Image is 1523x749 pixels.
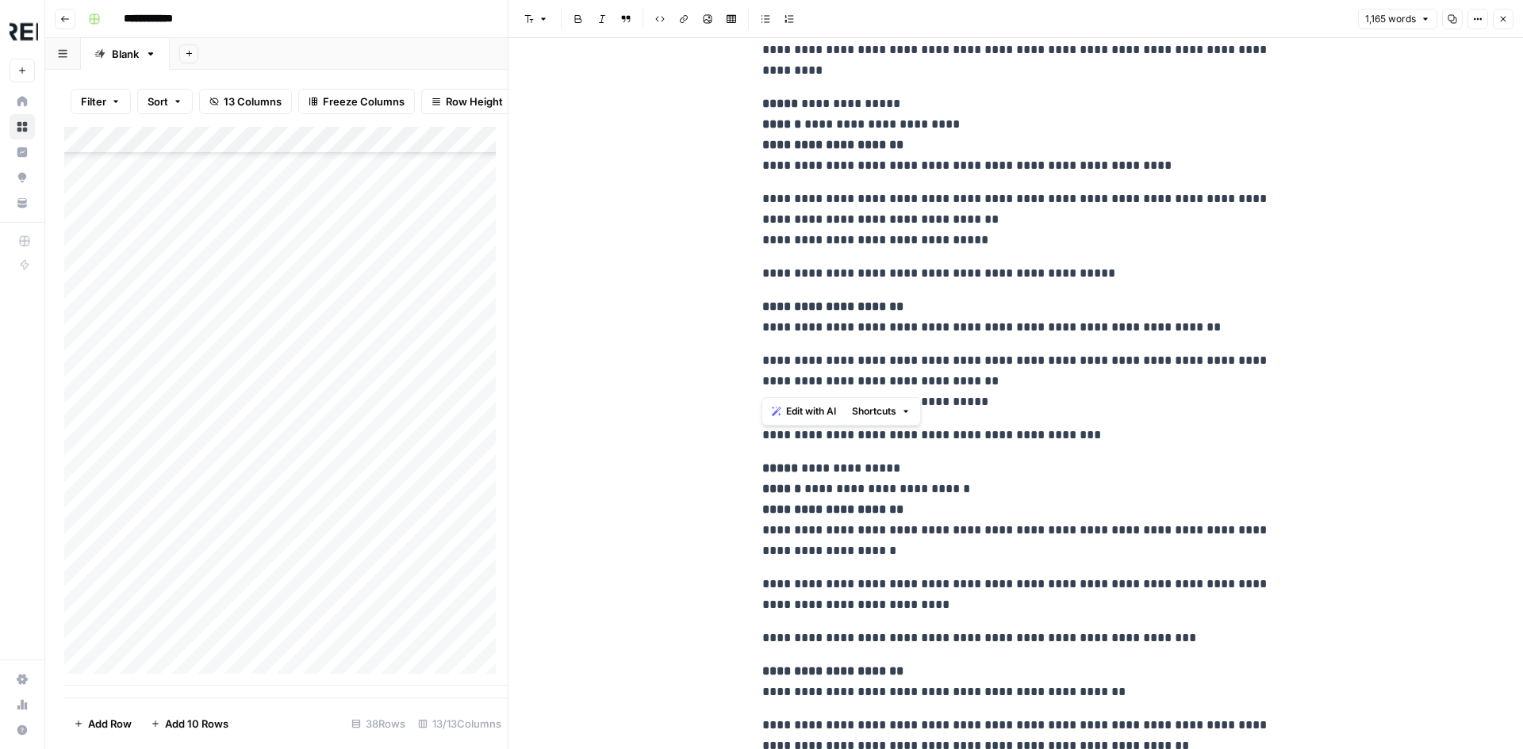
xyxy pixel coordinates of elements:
[10,190,35,216] a: Your Data
[224,94,282,109] span: 13 Columns
[137,89,193,114] button: Sort
[421,89,513,114] button: Row Height
[412,711,508,736] div: 13/13 Columns
[10,13,35,52] button: Workspace: Threepipe Reply
[10,18,38,47] img: Threepipe Reply Logo
[88,716,132,732] span: Add Row
[148,94,168,109] span: Sort
[846,401,917,422] button: Shortcuts
[10,114,35,139] a: Browse
[765,401,842,422] button: Edit with AI
[1365,12,1416,26] span: 1,165 words
[165,716,228,732] span: Add 10 Rows
[1358,9,1437,29] button: 1,165 words
[10,165,35,190] a: Opportunities
[81,94,106,109] span: Filter
[10,667,35,692] a: Settings
[10,89,35,114] a: Home
[323,94,405,109] span: Freeze Columns
[786,404,836,418] span: Edit with AI
[199,89,292,114] button: 13 Columns
[10,717,35,743] button: Help + Support
[298,89,415,114] button: Freeze Columns
[10,692,35,717] a: Usage
[141,711,238,736] button: Add 10 Rows
[10,139,35,165] a: Insights
[852,404,896,418] span: Shortcuts
[345,711,412,736] div: 38 Rows
[446,94,503,109] span: Row Height
[112,46,139,62] div: Blank
[81,38,170,70] a: Blank
[71,89,131,114] button: Filter
[64,711,141,736] button: Add Row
